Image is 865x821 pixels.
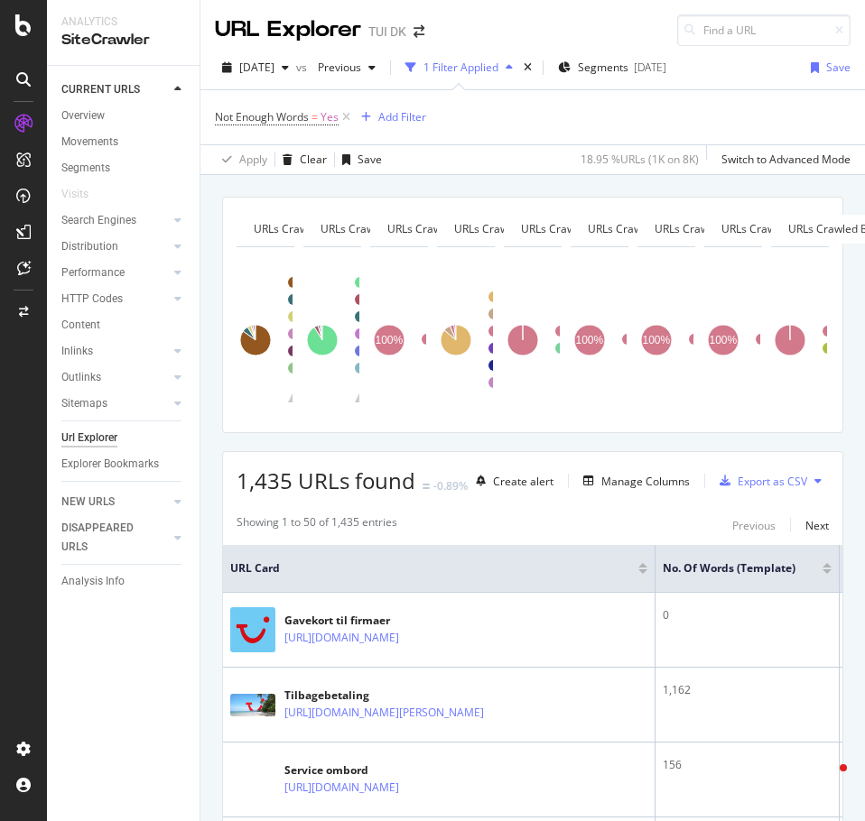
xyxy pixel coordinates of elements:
div: -0.89% [433,478,468,494]
a: [URL][DOMAIN_NAME][PERSON_NAME] [284,704,484,722]
a: Search Engines [61,211,169,230]
div: Add Filter [378,109,426,125]
div: Next [805,518,829,533]
span: Segments [578,60,628,75]
div: Search Engines [61,211,136,230]
div: Analysis Info [61,572,125,591]
div: 1 Filter Applied [423,60,498,75]
text: 100% [375,334,403,346]
div: 156 [663,757,832,773]
a: Outlinks [61,368,169,387]
div: DISAPPEARED URLS [61,519,153,557]
div: A chart. [303,262,359,419]
span: URLs Crawled By Botify By pagetemplate [254,221,459,236]
button: Clear [275,145,327,174]
a: Distribution [61,237,169,256]
svg: A chart. [704,262,760,419]
svg: A chart. [370,262,426,419]
div: Manage Columns [601,474,690,489]
button: Create alert [469,466,553,495]
div: Sitemaps [61,394,107,413]
button: Add Filter [354,106,426,128]
button: Save [335,145,382,174]
h4: URLs Crawled By Botify By pagetemplate [250,215,486,244]
div: Segments [61,159,110,178]
div: Performance [61,263,125,282]
a: Inlinks [61,342,169,361]
a: Segments [61,159,187,178]
a: NEW URLS [61,493,169,512]
div: Save [358,152,382,167]
button: [DATE] [215,53,296,82]
div: Content [61,316,100,335]
span: 1,435 URLs found [237,466,415,495]
button: 1 Filter Applied [398,53,520,82]
a: Visits [61,185,107,204]
button: Switch to Advanced Mode [714,145,851,174]
div: Visits [61,185,88,204]
a: [URL][DOMAIN_NAME] [284,779,399,797]
h4: URLs Crawled By Botify By moneypages [584,215,814,244]
div: Service ombord [284,762,478,779]
div: Outlinks [61,368,101,387]
div: A chart. [571,262,627,419]
div: Create alert [493,474,553,489]
span: No. of Words (Template) [663,560,795,577]
div: Apply [239,152,267,167]
img: Equal [423,484,430,489]
input: Find a URL [677,14,851,46]
svg: A chart. [504,262,560,419]
div: times [520,59,535,77]
svg: A chart. [437,262,493,419]
div: Explorer Bookmarks [61,455,159,474]
span: = [312,109,318,125]
h4: URLs Crawled By Botify By codebase [384,215,600,244]
span: URLs Crawled By Botify By codebase [387,221,572,236]
div: 1,162 [663,682,832,698]
a: Explorer Bookmarks [61,455,187,474]
span: Yes [321,105,339,130]
a: Performance [61,263,169,282]
a: [URL][DOMAIN_NAME] [284,629,399,647]
div: A chart. [237,262,293,419]
div: Save [826,60,851,75]
a: HTTP Codes [61,290,169,309]
a: CURRENT URLS [61,80,169,99]
div: URL Explorer [215,14,361,45]
a: DISAPPEARED URLS [61,519,169,557]
img: main image [230,694,275,716]
svg: A chart. [637,262,693,419]
button: Manage Columns [576,470,690,492]
span: Previous [311,60,361,75]
div: Showing 1 to 50 of 1,435 entries [237,514,397,536]
div: CURRENT URLS [61,80,140,99]
text: 100% [709,334,737,346]
span: vs [296,60,311,75]
text: 100% [575,334,603,346]
h4: URLs Crawled By Botify By meganav [517,215,730,244]
button: Export as CSV [712,466,807,495]
div: SiteCrawler [61,30,185,51]
button: Segments[DATE] [551,53,674,82]
span: URLs Crawled By Botify By dashboard [454,221,645,236]
div: HTTP Codes [61,290,123,309]
span: URLs Crawled By Botify By meganav [521,221,702,236]
button: Apply [215,145,267,174]
div: Gavekort til firmaer [284,613,478,629]
div: Distribution [61,237,118,256]
svg: A chart. [771,262,827,419]
h4: URLs Crawled By Botify By pagetype [317,215,529,244]
div: 0 [663,607,832,623]
a: Content [61,316,187,335]
div: Overview [61,106,105,125]
div: Movements [61,133,118,152]
div: Clear [300,152,327,167]
div: Analytics [61,14,185,30]
a: Analysis Info [61,572,187,591]
a: Sitemaps [61,394,169,413]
